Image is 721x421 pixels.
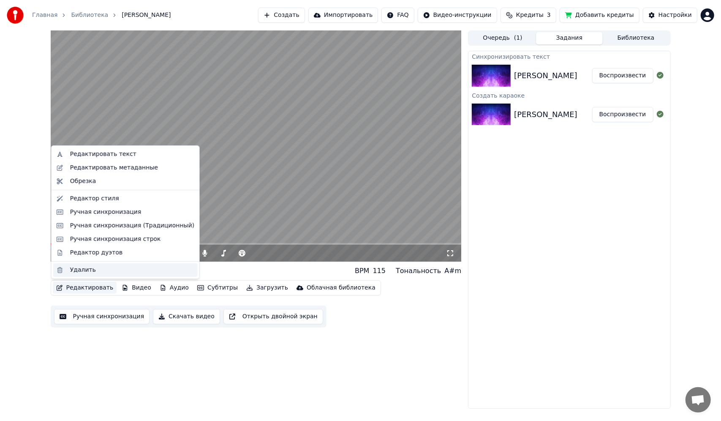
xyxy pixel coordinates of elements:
button: Создать [258,8,305,23]
span: [PERSON_NAME] [122,11,171,19]
button: Задания [536,32,603,44]
div: Создать караоке [468,90,670,100]
div: Настройки [658,11,692,19]
button: Очередь [469,32,536,44]
div: [PERSON_NAME] [514,70,577,82]
div: [PERSON_NAME] [514,109,577,120]
button: Настройки [643,8,697,23]
button: Видео [118,282,155,294]
button: Редактировать [53,282,117,294]
span: Кредиты [516,11,544,19]
button: Загрузить [243,282,291,294]
img: youka [7,7,24,24]
div: Ручная синхронизация (Традиционный) [70,221,194,230]
button: Воспроизвести [592,68,653,83]
div: Удалить [70,266,96,274]
nav: breadcrumb [32,11,171,19]
div: 115 [373,266,386,276]
div: Обрезка [70,177,96,186]
button: Библиотека [603,32,669,44]
span: ( 1 ) [514,34,522,42]
button: Кредиты3 [501,8,556,23]
div: Ручная синхронизация строк [70,235,161,243]
div: Редактировать метаданные [70,164,158,172]
a: Главная [32,11,57,19]
div: Редактировать текст [70,150,136,159]
button: Открыть двойной экран [223,309,323,324]
div: Редактор дуэтов [70,249,122,257]
div: Синхронизировать текст [468,51,670,61]
a: Открытый чат [686,387,711,413]
div: A#m [444,266,461,276]
div: Облачная библиотека [307,284,375,292]
button: Аудио [156,282,192,294]
button: FAQ [381,8,414,23]
button: Добавить кредиты [560,8,639,23]
button: Видео-инструкции [418,8,497,23]
a: Библиотека [71,11,108,19]
button: Импортировать [308,8,378,23]
div: BPM [355,266,369,276]
div: Редактор стиля [70,194,119,203]
div: Тональность [396,266,441,276]
button: Воспроизвести [592,107,653,122]
span: 3 [547,11,551,19]
div: Ручная синхронизация [70,208,141,216]
div: [PERSON_NAME] [51,265,121,277]
button: Скачать видео [153,309,220,324]
button: Субтитры [194,282,241,294]
button: Ручная синхронизация [54,309,150,324]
